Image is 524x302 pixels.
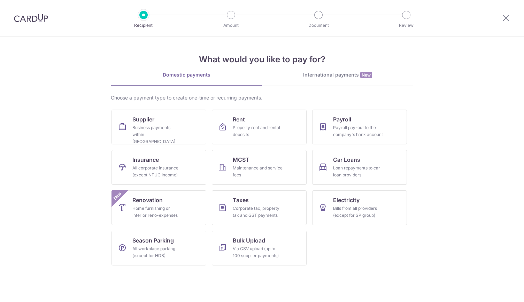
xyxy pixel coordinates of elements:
[132,156,159,164] span: Insurance
[111,110,206,144] a: SupplierBusiness payments within [GEOGRAPHIC_DATA]
[111,150,206,185] a: InsuranceAll corporate insurance (except NTUC Income)
[132,205,183,219] div: Home furnishing or interior reno-expenses
[111,190,206,225] a: RenovationHome furnishing or interior reno-expensesNew
[132,115,154,124] span: Supplier
[14,14,48,22] img: CardUp
[132,236,174,245] span: Season Parking
[233,236,265,245] span: Bulk Upload
[233,196,249,204] span: Taxes
[111,53,413,66] h4: What would you like to pay for?
[212,150,307,185] a: MCSTMaintenance and service fees
[312,110,407,144] a: PayrollPayroll pay-out to the company's bank account
[333,165,383,178] div: Loan repayments to car loan providers
[233,156,249,164] span: MCST
[312,190,407,225] a: ElectricityBills from all providers (except for SP group)
[333,156,360,164] span: Car Loans
[233,245,283,259] div: Via CSV upload (up to 100 supplier payments)
[293,22,344,29] p: Document
[111,71,262,78] div: Domestic payments
[333,115,351,124] span: Payroll
[212,110,307,144] a: RentProperty rent and rental deposits
[132,196,163,204] span: Renovation
[132,124,183,145] div: Business payments within [GEOGRAPHIC_DATA]
[380,22,432,29] p: Review
[233,115,245,124] span: Rent
[262,71,413,79] div: International payments
[233,165,283,178] div: Maintenance and service fees
[333,196,360,204] span: Electricity
[205,22,257,29] p: Amount
[132,245,183,259] div: All workplace parking (except for HDB)
[333,205,383,219] div: Bills from all providers (except for SP group)
[118,22,169,29] p: Recipient
[360,72,372,78] span: New
[312,150,407,185] a: Car LoansLoan repayments to car loan providers
[233,124,283,138] div: Property rent and rental deposits
[233,205,283,219] div: Corporate tax, property tax and GST payments
[212,231,307,265] a: Bulk UploadVia CSV upload (up to 100 supplier payments)
[132,165,183,178] div: All corporate insurance (except NTUC Income)
[112,190,123,202] span: New
[111,94,413,101] div: Choose a payment type to create one-time or recurring payments.
[111,231,206,265] a: Season ParkingAll workplace parking (except for HDB)
[333,124,383,138] div: Payroll pay-out to the company's bank account
[212,190,307,225] a: TaxesCorporate tax, property tax and GST payments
